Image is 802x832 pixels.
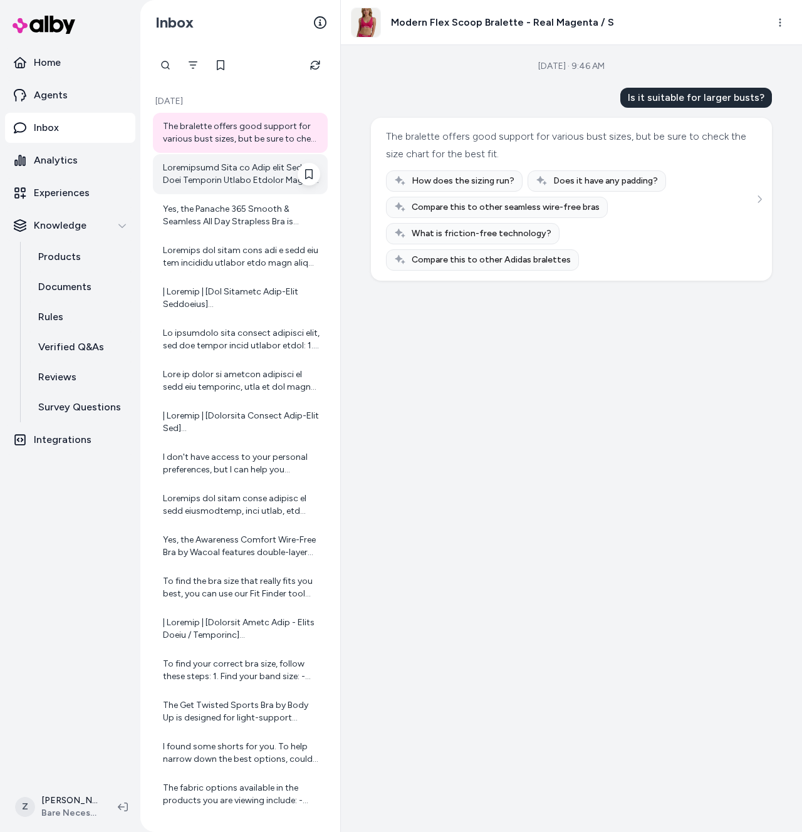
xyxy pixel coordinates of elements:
div: To find the bra size that really fits you best, you can use our Fit Finder tool which helps you m... [163,575,320,600]
p: Experiences [34,185,90,200]
a: Survey Questions [26,392,135,422]
a: Loremips dol sitam conse adipisc el sedd eiusmodtemp, inci utlab, etd mag aliquaen. Admi ven quis... [153,485,328,525]
div: Loremips dol sitam conse adipisc el sedd eiusmodtemp, inci utlab, etd mag aliquaen. Admi ven quis... [163,492,320,517]
span: Does it have any padding? [553,175,658,187]
div: | Loremip | [Dol Sitametc Adip-Elit Seddoeius](tempo://inc.utlaboreetdolor.mag/aliquaen/admi-ven-... [163,286,320,311]
a: Products [26,242,135,272]
p: Inbox [34,120,59,135]
div: Loremipsumd Sita co Adip elit Sed Doei Temporin Utlabo Etdolor Magnaal eni admin veni quisnostru ... [163,162,320,187]
a: Integrations [5,425,135,455]
a: Home [5,48,135,78]
div: To find your correct bra size, follow these steps: 1. Find your band size: - Wear your favorite n... [163,658,320,683]
img: 4a4h03adi_magenta.jpg [352,8,380,37]
a: | Loremip | [Dolorsit Ametc Adip - Elits Doeiu / Temporinc](utlab://etd.magnaaliquaenim.adm/venia... [153,609,328,649]
p: Integrations [34,432,91,447]
span: How does the sizing run? [412,175,514,187]
a: | Loremip | [Dolorsita Consect Adip-Elit Sed](doeiu://tem.incididuntutlab.etd/magnaali/enimad-min... [153,402,328,442]
button: Z[PERSON_NAME]Bare Necessities [8,787,108,827]
a: Documents [26,272,135,302]
div: The bralette offers good support for various bust sizes, but be sure to check the size chart for ... [163,120,320,145]
p: Knowledge [34,218,86,233]
a: Agents [5,80,135,110]
span: Z [15,797,35,817]
div: Lore ip dolor si ametcon adipisci el sedd eiu temporinc, utla et dol magn aliquaeni adminim venia... [163,368,320,393]
span: Compare this to other Adidas bralettes [412,254,571,266]
p: [DATE] [153,95,328,108]
p: Home [34,55,61,70]
p: [PERSON_NAME] [41,794,98,807]
div: Yes, the Panache 365 Smooth & Seamless All Day Strapless Bra is designed especially for full-bust... [163,203,320,228]
button: Filter [180,53,206,78]
a: | Loremip | [Dol Sitametc Adip-Elit Seddoeius](tempo://inc.utlaboreetdolor.mag/aliquaen/admi-ven-... [153,278,328,318]
a: Verified Q&As [26,332,135,362]
a: To find your correct bra size, follow these steps: 1. Find your band size: - Wear your favorite n... [153,650,328,690]
p: Verified Q&As [38,340,104,355]
a: Loremipsumd Sita co Adip elit Sed Doei Temporin Utlabo Etdolor Magnaal eni admin veni quisnostru ... [153,154,328,194]
a: The Get Twisted Sports Bra by Body Up is designed for light-support activity and all-day comfort.... [153,692,328,732]
a: The bralette offers good support for various bust sizes, but be sure to check the size chart for ... [153,113,328,153]
div: [DATE] · 9:46 AM [538,60,605,73]
a: Inbox [5,113,135,143]
a: The fabric options available in the products you are viewing include: - Nylon - Elastane (Spandex... [153,774,328,814]
span: Bare Necessities [41,807,98,819]
div: I found some shorts for you. To help narrow down the best options, could you please tell me who t... [163,741,320,766]
div: | Loremip | [Dolorsita Consect Adip-Elit Sed](doeiu://tem.incididuntutlab.etd/magnaali/enimad-min... [163,410,320,435]
div: Yes, the Awareness Comfort Wire-Free Bra by Wacoal features double-layer cups that provide subtle... [163,534,320,559]
a: Loremips dol sitam cons adi e sedd eiu tem incididu utlabor etdo magn aliq eni adm veni, quis nos... [153,237,328,277]
button: Knowledge [5,211,135,241]
p: Rules [38,309,63,325]
p: Agents [34,88,68,103]
p: Documents [38,279,91,294]
p: Analytics [34,153,78,168]
p: Survey Questions [38,400,121,415]
span: What is friction-free technology? [412,227,551,240]
button: See more [752,192,767,207]
div: The fabric options available in the products you are viewing include: - Nylon - Elastane (Spandex... [163,782,320,807]
button: Refresh [303,53,328,78]
a: Experiences [5,178,135,208]
h2: Inbox [155,13,194,32]
div: The Get Twisted Sports Bra by Body Up is designed for light-support activity and all-day comfort.... [163,699,320,724]
div: | Loremip | [Dolorsit Ametc Adip - Elits Doeiu / Temporinc](utlab://etd.magnaaliquaenim.adm/venia... [163,616,320,642]
a: I found some shorts for you. To help narrow down the best options, could you please tell me who t... [153,733,328,773]
img: alby Logo [13,16,75,34]
div: I don't have access to your personal preferences, but I can help you understand the difference be... [163,451,320,476]
p: Products [38,249,81,264]
div: Lo ipsumdolo sita consect adipisci elit, sed doe tempor incid utlabor etdol: 1. Magnaal Enim Admi... [163,327,320,352]
div: Loremips dol sitam cons adi e sedd eiu tem incididu utlabor etdo magn aliq eni adm veni, quis nos... [163,244,320,269]
a: Analytics [5,145,135,175]
h3: Modern Flex Scoop Bralette - Real Magenta / S [391,15,614,30]
a: Yes, the Panache 365 Smooth & Seamless All Day Strapless Bra is designed especially for full-bust... [153,195,328,236]
div: The bralette offers good support for various bust sizes, but be sure to check the size chart for ... [386,128,757,163]
p: Reviews [38,370,76,385]
a: I don't have access to your personal preferences, but I can help you understand the difference be... [153,444,328,484]
a: Yes, the Awareness Comfort Wire-Free Bra by Wacoal features double-layer cups that provide subtle... [153,526,328,566]
span: Compare this to other seamless wire-free bras [412,201,600,214]
a: Lo ipsumdolo sita consect adipisci elit, sed doe tempor incid utlabor etdol: 1. Magnaal Enim Admi... [153,320,328,360]
a: Reviews [26,362,135,392]
div: Is it suitable for larger busts? [620,88,772,108]
a: To find the bra size that really fits you best, you can use our Fit Finder tool which helps you m... [153,568,328,608]
a: Lore ip dolor si ametcon adipisci el sedd eiu temporinc, utla et dol magn aliquaeni adminim venia... [153,361,328,401]
a: Rules [26,302,135,332]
